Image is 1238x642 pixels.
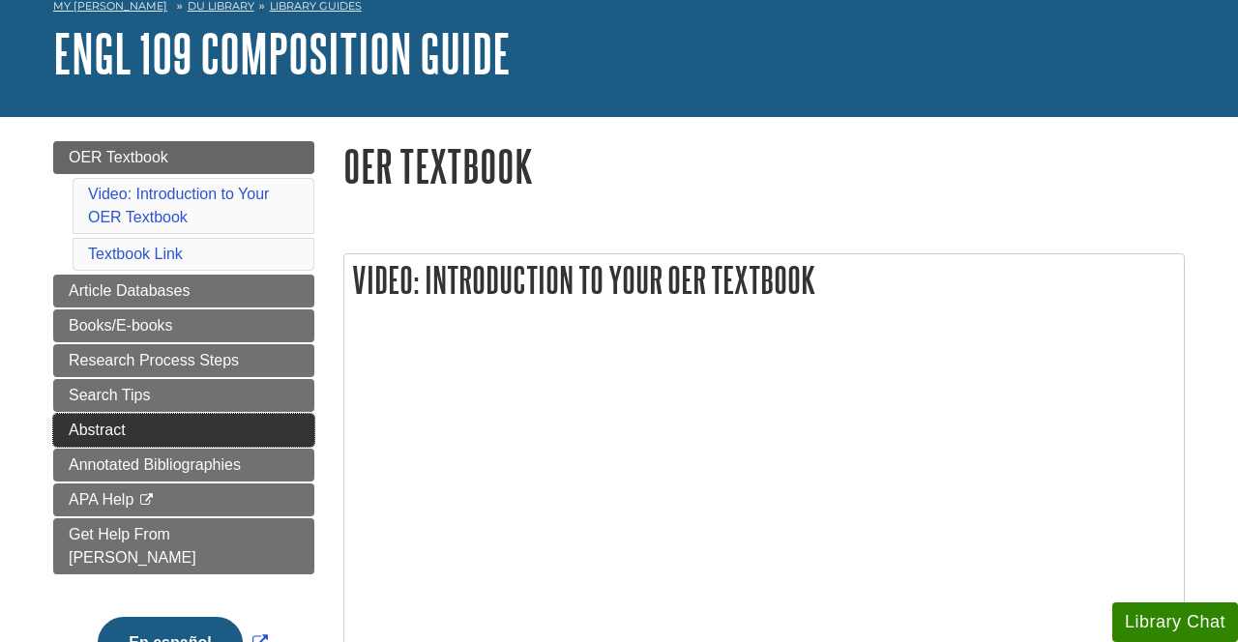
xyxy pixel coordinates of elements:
[53,449,314,481] a: Annotated Bibliographies
[69,491,133,508] span: APA Help
[69,282,190,299] span: Article Databases
[69,387,150,403] span: Search Tips
[1112,602,1238,642] button: Library Chat
[69,352,239,368] span: Research Process Steps
[53,275,314,307] a: Article Databases
[343,141,1185,190] h1: OER Textbook
[53,309,314,342] a: Books/E-books
[69,317,173,334] span: Books/E-books
[53,518,314,574] a: Get Help From [PERSON_NAME]
[53,483,314,516] a: APA Help
[53,379,314,412] a: Search Tips
[138,494,155,507] i: This link opens in a new window
[69,526,196,566] span: Get Help From [PERSON_NAME]
[69,456,241,473] span: Annotated Bibliographies
[53,344,314,377] a: Research Process Steps
[53,414,314,447] a: Abstract
[88,186,269,225] a: Video: Introduction to Your OER Textbook
[53,141,314,174] a: OER Textbook
[53,23,511,83] a: ENGL 109 Composition Guide
[88,246,183,262] a: Textbook Link
[69,422,126,438] span: Abstract
[69,149,168,165] span: OER Textbook
[344,254,1184,306] h2: Video: Introduction to Your OER Textbook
